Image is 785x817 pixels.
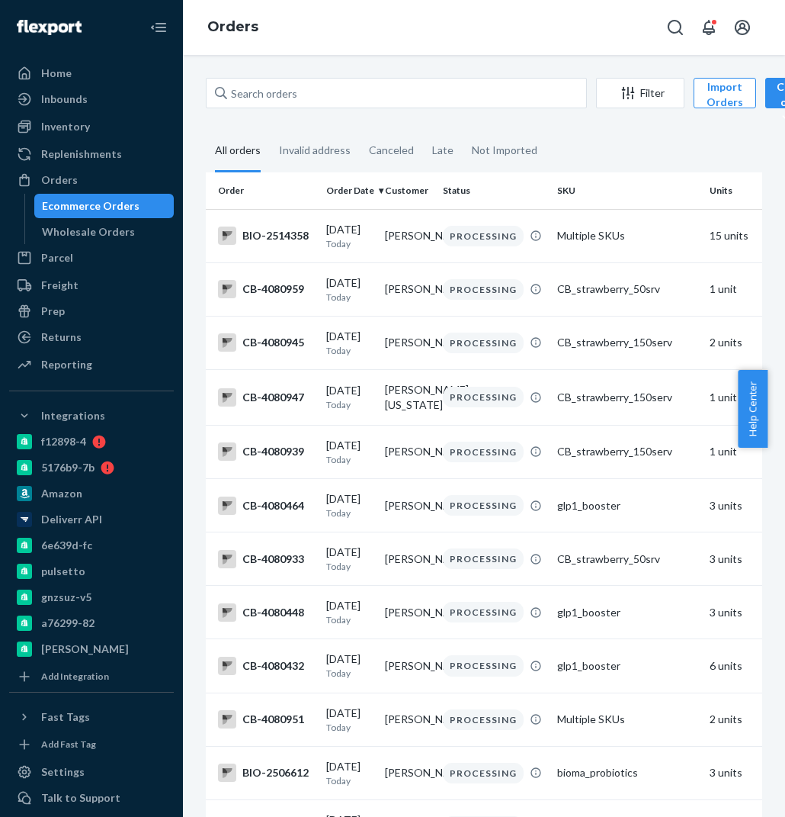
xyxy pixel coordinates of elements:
p: Today [326,507,373,519]
td: 3 units [703,479,762,532]
div: CB_strawberry_50srv [557,552,697,567]
div: Reporting [41,357,92,372]
a: Prep [9,299,174,323]
div: glp1_booster [557,498,697,513]
div: PROCESSING [443,333,524,353]
th: Status [437,172,551,209]
a: Reporting [9,352,174,377]
a: Replenishments [9,142,174,166]
div: BIO-2506612 [218,764,314,782]
a: Parcel [9,246,174,270]
div: CB_strawberry_150serv [557,390,697,405]
div: PROCESSING [443,442,524,462]
td: [PERSON_NAME] [379,209,437,262]
td: [PERSON_NAME] [379,262,437,316]
div: 6e639d-fc [41,538,92,553]
div: [DATE] [326,438,373,466]
a: [PERSON_NAME] [9,637,174,661]
td: [PERSON_NAME] [379,693,437,746]
a: 5176b9-7b [9,455,174,480]
div: CB_strawberry_150serv [557,444,697,459]
div: PROCESSING [443,548,524,569]
div: [DATE] [326,759,373,787]
p: Today [326,291,373,304]
div: [PERSON_NAME] [41,642,129,657]
div: Parcel [41,250,73,265]
td: [PERSON_NAME][US_STATE] [379,369,437,425]
th: Units [703,172,762,209]
div: Ecommerce Orders [42,198,139,214]
div: PROCESSING [443,763,524,783]
div: CB-4080939 [218,442,314,461]
div: CB-4080947 [218,388,314,407]
div: CB-4080959 [218,280,314,298]
td: 3 units [703,586,762,639]
div: Invalid address [279,130,351,170]
td: 1 unit [703,262,762,316]
a: 6e639d-fc [9,533,174,558]
div: glp1_booster [557,605,697,620]
div: CB-4080945 [218,333,314,352]
div: Home [41,66,72,81]
div: Customer [385,184,431,197]
div: gnzsuz-v5 [41,590,91,605]
a: Inbounds [9,87,174,111]
td: [PERSON_NAME] [379,639,437,693]
a: Home [9,61,174,85]
div: Replenishments [41,146,122,162]
div: CB-4080432 [218,657,314,675]
a: Orders [9,168,174,192]
div: All orders [215,130,261,172]
div: Returns [41,330,82,345]
a: pulsetto [9,559,174,584]
div: Canceled [369,130,414,170]
td: 2 units [703,693,762,746]
div: CB-4080464 [218,497,314,515]
div: [DATE] [326,706,373,734]
td: [PERSON_NAME] [379,532,437,586]
button: Integrations [9,404,174,428]
div: PROCESSING [443,495,524,516]
div: Freight [41,278,78,293]
div: Not Imported [472,130,537,170]
th: Order Date [320,172,379,209]
button: Open Search Box [660,12,690,43]
a: Orders [207,18,258,35]
p: Today [326,560,373,573]
div: Fast Tags [41,709,90,725]
span: Help Center [738,370,767,448]
div: [DATE] [326,383,373,411]
td: 15 units [703,209,762,262]
a: gnzsuz-v5 [9,585,174,610]
div: [DATE] [326,651,373,680]
p: Today [326,667,373,680]
div: pulsetto [41,564,85,579]
div: PROCESSING [443,709,524,730]
p: Today [326,237,373,250]
a: Add Fast Tag [9,735,174,754]
div: [DATE] [326,545,373,573]
div: PROCESSING [443,226,524,246]
a: Amazon [9,481,174,506]
div: Prep [41,304,65,319]
div: CB_strawberry_150serv [557,335,697,350]
p: Today [326,613,373,626]
td: [PERSON_NAME] [379,425,437,478]
div: glp1_booster [557,658,697,674]
a: f12898-4 [9,429,174,454]
div: [DATE] [326,222,373,250]
input: Search orders [206,78,587,108]
div: CB-4080448 [218,603,314,622]
div: [DATE] [326,275,373,304]
div: Inventory [41,119,90,134]
a: Freight [9,273,174,298]
div: Settings [41,764,85,780]
button: Import Orders [694,78,756,108]
p: Today [326,344,373,357]
div: a76299-82 [41,616,95,631]
button: Close Navigation [143,12,174,43]
th: Order [206,172,320,209]
div: bioma_probiotics [557,765,697,780]
div: Add Integration [41,670,109,683]
div: 5176b9-7b [41,460,95,475]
